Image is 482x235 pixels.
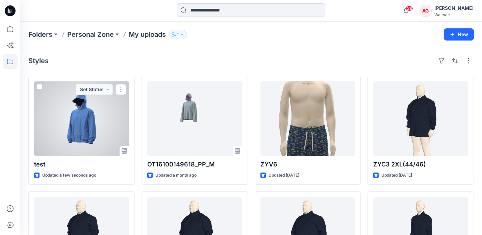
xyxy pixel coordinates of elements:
a: Folders [28,30,52,39]
p: Updated a month ago [155,172,197,179]
div: [PERSON_NAME] [434,4,474,12]
p: My uploads [129,30,166,39]
p: Updated a few seconds ago [42,172,96,179]
p: Updated [DATE] [381,172,412,179]
a: ZYV6 [260,81,355,156]
a: OT16100149618_PP_M [147,81,242,156]
p: OT16100149618_PP_M [147,160,242,169]
a: test [34,81,129,156]
div: AG [420,5,432,17]
p: Updated [DATE] [269,172,299,179]
h4: Styles [28,57,49,65]
button: New [444,28,474,41]
p: test [34,160,129,169]
p: 1 [177,31,179,38]
div: Walmart [434,12,474,17]
p: ZYC3 2XL(44/46) [373,160,468,169]
button: 1 [169,30,187,39]
span: 36 [406,6,413,11]
p: ZYV6 [260,160,355,169]
a: Personal Zone [67,30,114,39]
a: ZYC3 2XL(44/46) [373,81,468,156]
